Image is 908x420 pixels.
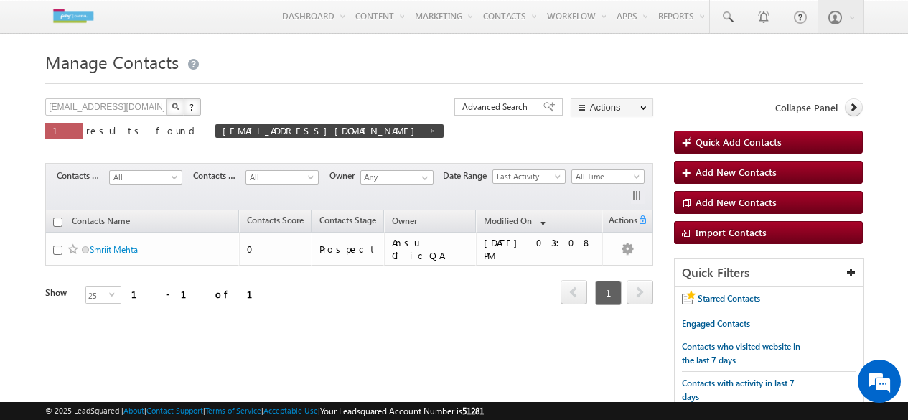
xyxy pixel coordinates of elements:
div: Show [45,286,74,299]
div: [DATE] 03:08 PM [484,236,596,262]
span: select [109,291,121,297]
button: ? [184,98,201,116]
button: Actions [571,98,653,116]
a: All [245,170,319,185]
span: 1 [52,124,75,136]
span: Actions [603,213,637,231]
input: Check all records [53,218,62,227]
span: Modified On [484,215,532,226]
a: Contacts Name [65,213,137,232]
div: Ansu ClicQA [392,236,470,262]
span: Last Activity [493,170,561,183]
span: All Time [572,170,640,183]
span: Contacts Source [193,169,245,182]
span: [EMAIL_ADDRESS][DOMAIN_NAME] [223,124,422,136]
span: Collapse Panel [775,101,838,114]
span: Advanced Search [462,101,532,113]
input: Type to Search [360,170,434,185]
div: 1 - 1 of 1 [131,286,270,302]
span: prev [561,280,587,304]
span: (sorted descending) [534,216,546,228]
span: All [110,171,178,184]
a: Contact Support [146,406,203,415]
span: 25 [86,287,109,303]
img: Custom Logo [45,4,101,29]
span: All [246,171,314,184]
span: Engaged Contacts [682,318,750,329]
a: next [627,281,653,304]
span: 1 [595,281,622,305]
span: Add New Contacts [696,196,777,208]
span: Date Range [443,169,492,182]
span: results found [86,124,200,136]
span: 51281 [462,406,484,416]
span: Contacts with activity in last 7 days [682,378,795,402]
span: ? [189,101,196,113]
span: next [627,280,653,304]
div: Quick Filters [675,259,863,287]
img: Search [172,103,179,110]
span: Your Leadsquared Account Number is [320,406,484,416]
span: © 2025 LeadSquared | | | | | [45,404,484,418]
div: 0 [247,243,305,256]
a: Acceptable Use [263,406,318,415]
a: About [123,406,144,415]
a: prev [561,281,587,304]
a: Terms of Service [205,406,261,415]
a: All [109,170,182,185]
a: Contacts Score [240,213,311,231]
span: Owner [329,169,360,182]
a: Contacts Stage [312,213,383,231]
a: Show All Items [414,171,432,185]
span: Import Contacts [696,226,767,238]
span: Contacts Score [247,215,304,225]
a: All Time [571,169,645,184]
span: Manage Contacts [45,50,179,73]
span: Owner [392,215,417,226]
span: Quick Add Contacts [696,136,782,148]
span: Add New Contacts [696,166,777,178]
a: Last Activity [492,169,566,184]
a: Modified On (sorted descending) [477,213,553,231]
span: Contacts Stage [57,169,109,182]
span: Contacts Stage [319,215,376,225]
div: Prospect [319,243,378,256]
a: Smriit Mehta [90,244,138,255]
span: Contacts who visited website in the last 7 days [682,341,800,365]
span: Starred Contacts [698,293,760,304]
